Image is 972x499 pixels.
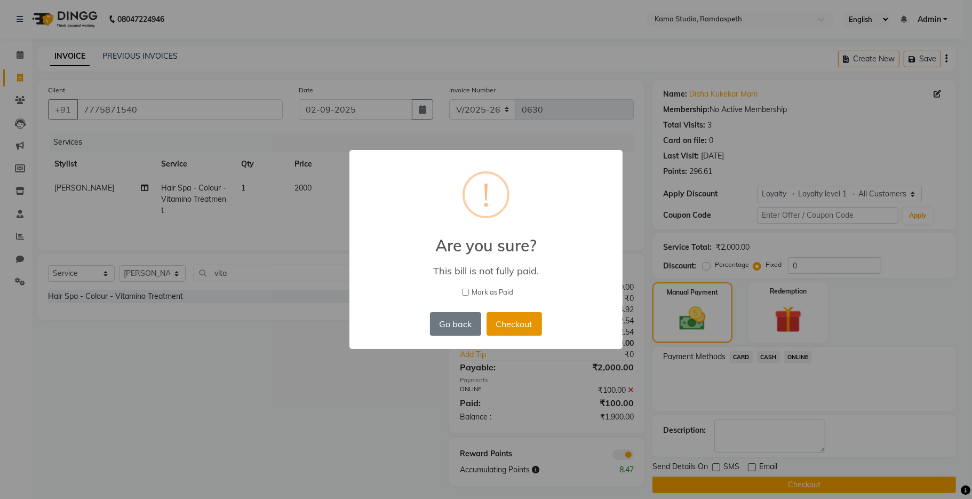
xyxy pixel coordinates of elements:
button: Checkout [487,312,542,336]
h2: Are you sure? [349,223,623,255]
button: Go back [430,312,481,336]
div: ! [482,173,490,216]
div: This bill is not fully paid. [365,265,607,277]
span: Mark as Paid [472,287,513,298]
input: Mark as Paid [462,289,469,296]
